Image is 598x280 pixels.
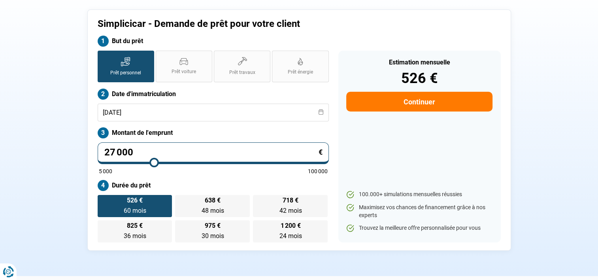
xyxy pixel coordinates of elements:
div: 526 € [346,71,492,85]
span: Prêt voiture [172,68,196,75]
span: 526 € [127,197,143,204]
span: Prêt travaux [229,69,255,76]
span: 825 € [127,223,143,229]
label: But du prêt [98,36,329,47]
input: jj/mm/aaaa [98,104,329,121]
span: 100 000 [308,168,328,174]
label: Durée du prêt [98,180,329,191]
button: Continuer [346,92,492,112]
div: Estimation mensuelle [346,59,492,66]
span: 638 € [205,197,221,204]
h1: Simplicicar - Demande de prêt pour votre client [98,18,398,30]
span: 30 mois [201,232,224,240]
span: Prêt énergie [288,69,313,76]
li: Maximisez vos chances de financement grâce à nos experts [346,204,492,219]
label: Montant de l'emprunt [98,127,329,138]
span: 718 € [283,197,298,204]
li: Trouvez la meilleure offre personnalisée pour vous [346,224,492,232]
span: € [319,149,323,156]
span: 48 mois [201,207,224,214]
span: 60 mois [123,207,146,214]
li: 100.000+ simulations mensuelles réussies [346,191,492,199]
span: 42 mois [279,207,302,214]
span: 1 200 € [280,223,300,229]
span: 975 € [205,223,221,229]
span: Prêt personnel [110,70,141,76]
span: 36 mois [123,232,146,240]
span: 5 000 [99,168,112,174]
label: Date d'immatriculation [98,89,329,100]
span: 24 mois [279,232,302,240]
